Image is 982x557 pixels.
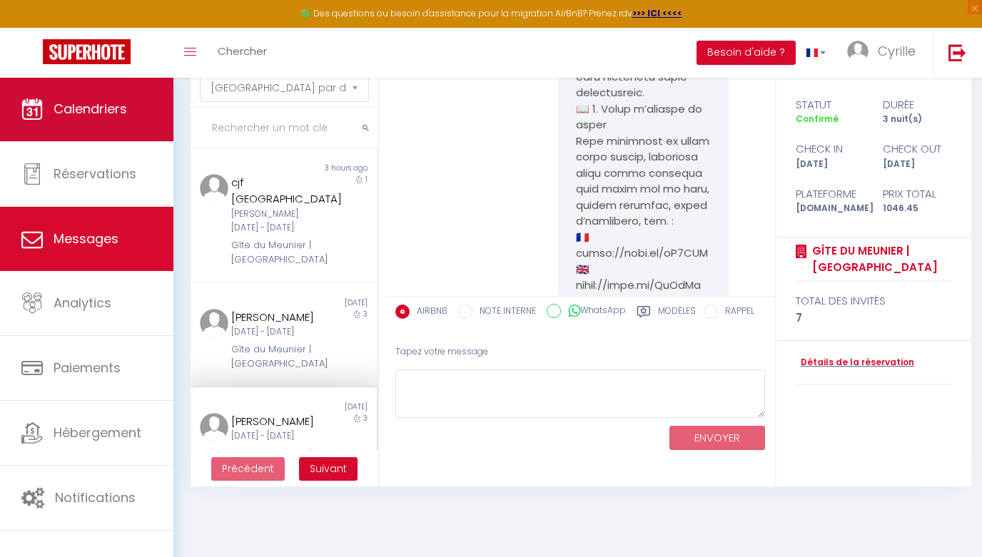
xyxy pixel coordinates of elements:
[796,292,952,310] div: total des invités
[718,305,754,320] label: RAPPEL
[669,426,765,451] button: ENVOYER
[878,42,916,60] span: Cyrille
[231,413,321,430] div: [PERSON_NAME]
[874,158,961,171] div: [DATE]
[54,294,111,312] span: Analytics
[948,44,966,61] img: logout
[874,202,961,215] div: 1046.45
[54,424,141,441] span: Hébergement
[786,202,874,215] div: [DOMAIN_NAME]
[231,325,321,339] div: [DATE] - [DATE]
[786,96,874,113] div: statut
[200,413,228,441] img: ...
[231,208,321,235] div: [PERSON_NAME][DATE] - [DATE]
[231,342,321,372] div: Gîte du Meunier | [GEOGRAPHIC_DATA]
[299,457,358,481] button: Next
[54,165,136,183] span: Réservations
[54,230,118,247] span: Messages
[395,334,766,369] div: Tapez votre message
[231,446,321,476] div: Gîte du Meunier | [GEOGRAPHIC_DATA]
[658,305,696,322] label: Modèles
[54,359,121,377] span: Paiements
[283,163,376,174] div: 3 hours ago
[231,238,321,267] div: Gîte du Meunier | [GEOGRAPHIC_DATA]
[786,140,874,158] div: check in
[191,108,378,148] input: Rechercher un mot clé
[363,413,368,424] span: 3
[807,242,952,276] a: Gîte du Meunier | [GEOGRAPHIC_DATA]
[43,39,131,64] img: Super Booking
[200,309,228,337] img: ...
[561,304,626,320] label: WhatsApp
[632,7,682,19] a: >>> ICI <<<<
[796,356,914,369] a: Détails de la réservation
[697,41,796,65] button: Besoin d'aide ?
[410,305,447,320] label: AIRBNB
[55,489,136,506] span: Notifications
[310,461,347,476] span: Suivant
[796,310,952,327] div: 7
[836,28,933,78] a: ... Cyrille
[874,140,961,158] div: check out
[211,457,285,481] button: Previous
[231,429,321,443] div: [DATE] - [DATE]
[472,305,536,320] label: NOTE INTERNE
[786,158,874,171] div: [DATE]
[218,44,267,58] span: Chercher
[874,185,961,203] div: Prix total
[786,185,874,203] div: Plateforme
[796,113,839,125] span: Confirmé
[200,174,228,203] img: ...
[847,41,869,62] img: ...
[874,113,961,126] div: 3 nuit(s)
[231,174,321,208] div: cjf [GEOGRAPHIC_DATA]
[231,309,321,326] div: [PERSON_NAME]
[54,100,127,118] span: Calendriers
[222,461,274,476] span: Précédent
[283,297,376,309] div: [DATE]
[207,28,278,78] a: Chercher
[874,96,961,113] div: durée
[283,402,376,413] div: [DATE]
[363,309,368,320] span: 3
[365,174,368,185] span: 1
